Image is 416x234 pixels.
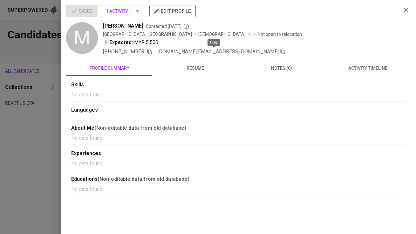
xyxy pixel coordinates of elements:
span: [DOMAIN_NAME][EMAIL_ADDRESS][DOMAIN_NAME] [158,49,279,55]
p: No data found. [71,185,406,193]
span: activity timeline [329,64,407,72]
b: (Non-editable data from old database) [94,125,186,131]
p: No data found. [71,134,406,142]
a: edit profile [149,8,196,13]
div: MYR 5,500 [103,39,158,46]
div: Experiences [71,150,406,157]
div: About Me [71,124,406,132]
span: notes (0) [242,64,321,72]
span: Contacted [DATE] [146,23,189,29]
div: Educations [71,175,406,183]
div: M [66,22,98,54]
span: profile summary [70,64,148,72]
p: No data found. [71,160,406,167]
span: edit profile [154,7,191,15]
span: resume [156,64,235,72]
svg: By Batam recruiter [183,23,189,29]
p: Not open to relocation [258,31,302,37]
span: [PERSON_NAME] [103,22,143,30]
b: (Non-editable data from old database) [98,176,189,182]
button: 1 Activity [101,5,146,17]
span: [DEMOGRAPHIC_DATA] [198,31,247,37]
div: Skills [71,81,406,88]
span: [PHONE_NUMBER] [103,49,146,55]
div: Languages [71,107,406,114]
span: 1 Activity [106,7,141,15]
button: edit profile [149,5,196,17]
div: [GEOGRAPHIC_DATA], [GEOGRAPHIC_DATA] [103,31,192,37]
b: Expected: [109,39,133,46]
p: No data found. [71,91,406,99]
